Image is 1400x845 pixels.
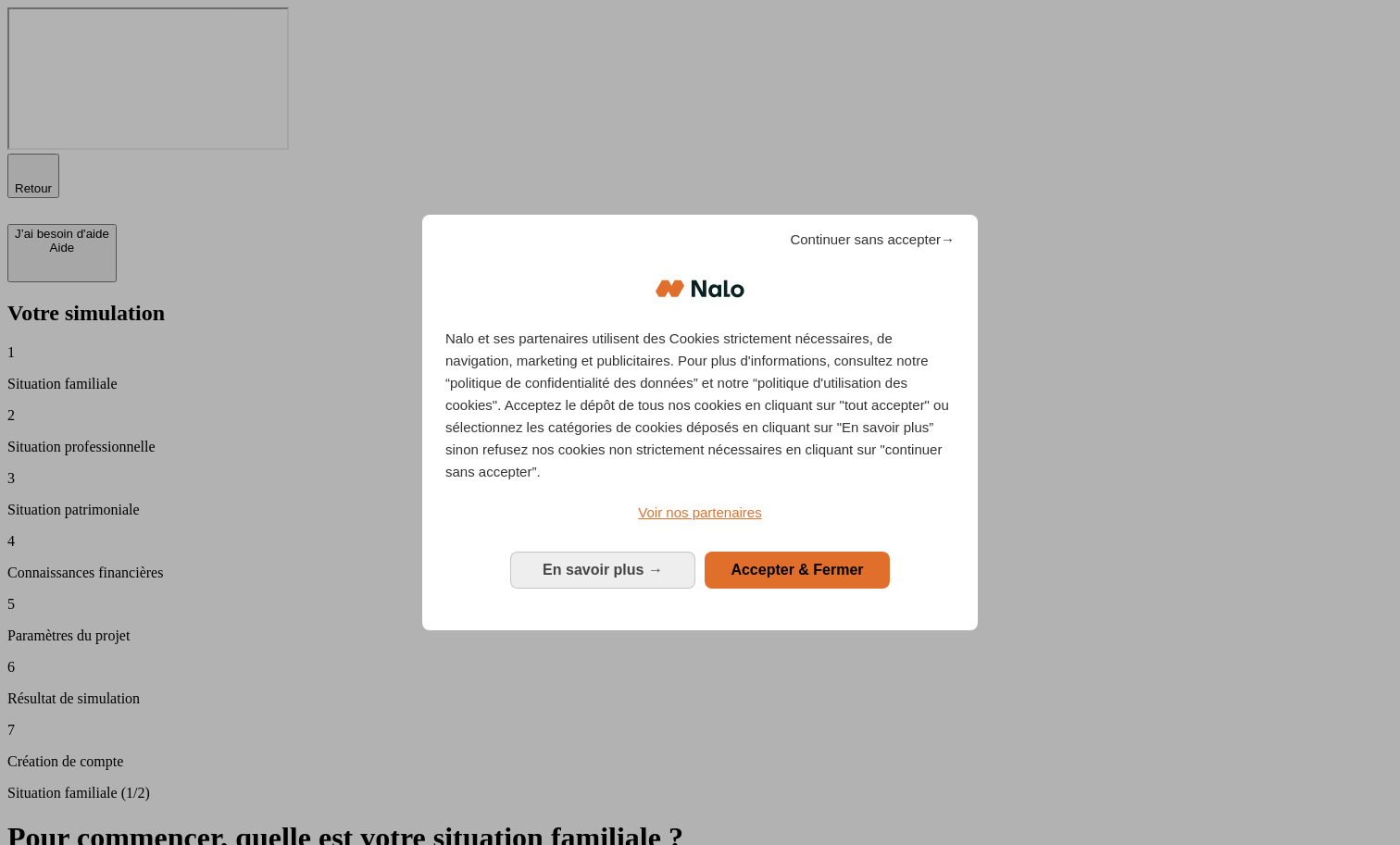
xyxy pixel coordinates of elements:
span: Voir nos partenaires [638,504,761,520]
span: Accepter & Fermer [731,562,863,578]
p: Nalo et ses partenaires utilisent des Cookies strictement nécessaires, de navigation, marketing e... [445,328,955,483]
img: Logo [656,261,744,317]
span: Continuer sans accepter→ [790,229,955,251]
a: Voir nos partenaires [445,502,955,524]
button: En savoir plus: Configurer vos consentements [510,552,695,589]
div: Bienvenue chez Nalo Gestion du consentement [422,215,978,630]
button: Accepter & Fermer: Accepter notre traitement des données et fermer [705,552,890,589]
span: En savoir plus → [543,562,663,578]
